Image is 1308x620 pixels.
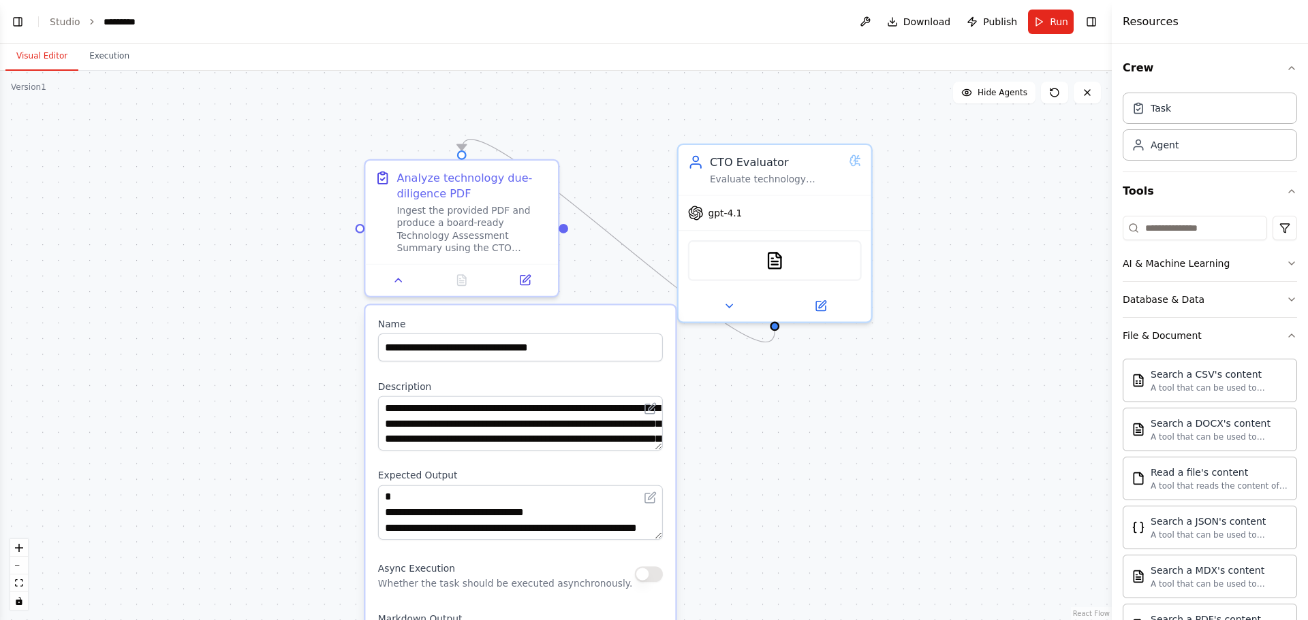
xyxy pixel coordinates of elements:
[1151,417,1288,430] div: Search a DOCX's content
[1151,529,1288,540] div: A tool that can be used to semantic search a query from a JSON's content.
[1123,293,1204,306] div: Database & Data
[396,170,548,201] div: Analyze technology due-diligence PDF
[641,399,660,418] button: Open in editor
[710,154,843,170] div: CTO Evaluator
[1151,564,1288,577] div: Search a MDX's content
[378,318,663,330] label: Name
[1151,515,1288,528] div: Search a JSON's content
[378,380,663,393] label: Description
[11,82,46,93] div: Version 1
[882,10,956,34] button: Download
[8,12,27,31] button: Show left sidebar
[710,173,843,185] div: Evaluate technology posture and value creation opportunities from a provided PDF
[1132,521,1145,534] img: JSONSearchTool
[5,42,78,71] button: Visual Editor
[10,539,28,610] div: React Flow controls
[1123,49,1297,87] button: Crew
[429,271,495,290] button: No output available
[1151,466,1288,479] div: Read a file's content
[1151,138,1179,152] div: Agent
[1123,329,1202,342] div: File & Document
[1123,318,1297,353] button: File & Document
[498,271,552,290] button: Open in side panel
[1123,257,1230,270] div: AI & Machine Learning
[708,207,743,219] span: gpt-4.1
[983,15,1017,29] span: Publish
[677,144,873,323] div: CTO EvaluatorEvaluate technology posture and value creation opportunities from a provided PDFgpt-...
[777,297,865,316] button: Open in side panel
[1132,570,1145,583] img: MDXSearchTool
[1123,246,1297,281] button: AI & Machine Learning
[1151,382,1288,393] div: A tool that can be used to semantic search a query from a CSV's content.
[1082,12,1101,31] button: Hide right sidebar
[378,577,633,589] p: Whether the task should be executed asynchronously.
[50,16,80,27] a: Studio
[378,470,663,482] label: Expected Output
[1132,472,1145,485] img: FileReadTool
[953,82,1035,103] button: Hide Agents
[1132,374,1145,387] img: CSVSearchTool
[10,557,28,574] button: zoom out
[1050,15,1068,29] span: Run
[1123,87,1297,172] div: Crew
[396,204,548,255] div: Ingest the provided PDF and produce a board-ready Technology Assessment Summary using the CTO fra...
[765,251,784,270] img: PDFSearchTool
[10,539,28,557] button: zoom in
[454,135,782,346] g: Edge from 7aae6335-8bd4-43eb-91c7-418a7f19f6da to 35071677-159f-4621-b4e9-06bf703a6072
[1151,368,1288,381] div: Search a CSV's content
[1123,14,1179,30] h4: Resources
[903,15,951,29] span: Download
[10,574,28,592] button: fit view
[364,159,559,297] div: Analyze technology due-diligence PDFIngest the provided PDF and produce a board-ready Technology ...
[961,10,1023,34] button: Publish
[978,87,1027,98] span: Hide Agents
[1028,10,1074,34] button: Run
[1123,172,1297,210] button: Tools
[641,488,660,507] button: Open in editor
[1151,480,1288,491] div: A tool that reads the content of a file. To use this tool, provide a 'file_path' parameter with t...
[10,592,28,610] button: toggle interactivity
[78,42,140,71] button: Execution
[1132,423,1145,436] img: DOCXSearchTool
[1123,282,1297,317] button: Database & Data
[1073,610,1110,617] a: React Flow attribution
[1151,431,1288,442] div: A tool that can be used to semantic search a query from a DOCX's content.
[378,564,455,574] span: Async Execution
[1151,101,1171,115] div: Task
[50,15,136,29] nav: breadcrumb
[1151,578,1288,589] div: A tool that can be used to semantic search a query from a MDX's content.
